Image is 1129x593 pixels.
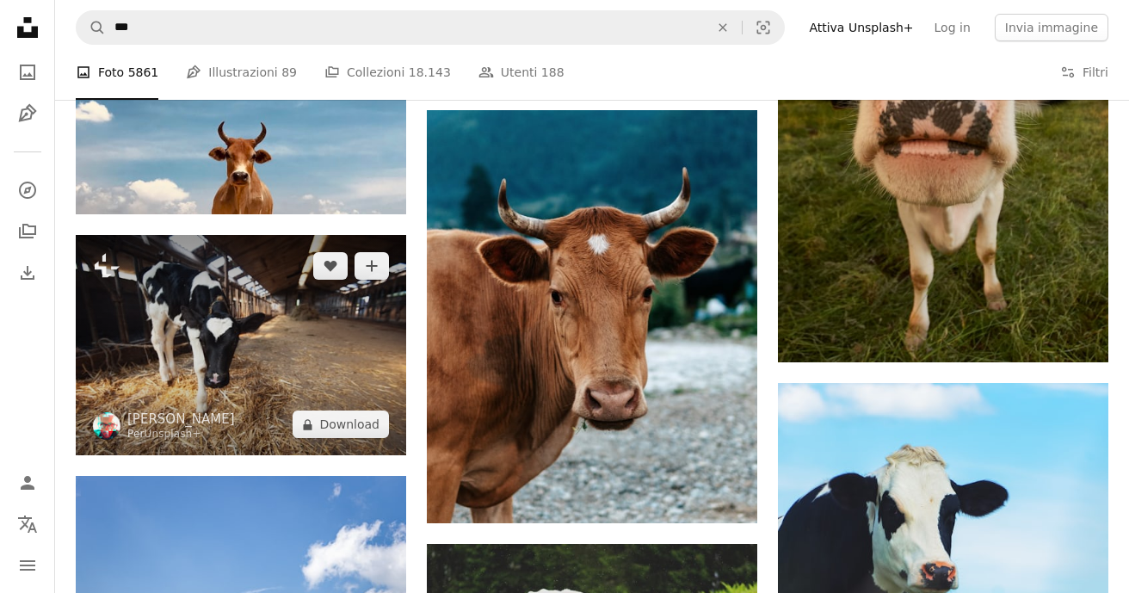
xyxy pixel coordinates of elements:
a: mucca marrone su sabbia grigia durante il giorno [427,308,757,324]
button: Invia immagine [995,14,1108,41]
button: Cerca su Unsplash [77,11,106,44]
a: Attiva Unsplash+ [799,14,923,41]
a: Illustrazioni [10,96,45,131]
span: 89 [281,63,297,82]
span: 18.143 [409,63,451,82]
a: Una mucca in bianco e nero in piedi nel fieno in una stalla [76,337,406,353]
span: 188 [541,63,564,82]
a: Collezioni 18.143 [324,45,451,100]
a: Utenti 188 [478,45,564,100]
a: Accedi / Registrati [10,466,45,500]
img: mucca marrone su sabbia grigia durante il giorno [427,110,757,523]
button: Menu [10,548,45,583]
a: [PERSON_NAME] [127,411,235,428]
button: Download [293,411,389,438]
a: Foto [10,55,45,90]
img: Vai al profilo di Vincent Botta [93,412,120,440]
a: Collezioni [10,214,45,249]
button: Elimina [704,11,742,44]
button: Mi piace [313,252,348,280]
button: Filtri [1060,45,1108,100]
button: Lingua [10,507,45,541]
a: Cronologia download [10,256,45,290]
a: Esplora [10,173,45,207]
div: Per [127,428,235,442]
button: Ricerca visiva [743,11,784,44]
button: Aggiungi alla Collezione [355,252,389,280]
a: Illustrazioni 89 [186,45,297,100]
img: Una mucca in bianco e nero in piedi nel fieno in una stalla [76,235,406,455]
a: mucca bianca e nera [778,115,1108,131]
a: Unsplash+ [145,428,201,440]
form: Trova visual in tutto il sito [76,10,785,45]
a: Home — Unsplash [10,10,45,48]
a: Log in [924,14,981,41]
